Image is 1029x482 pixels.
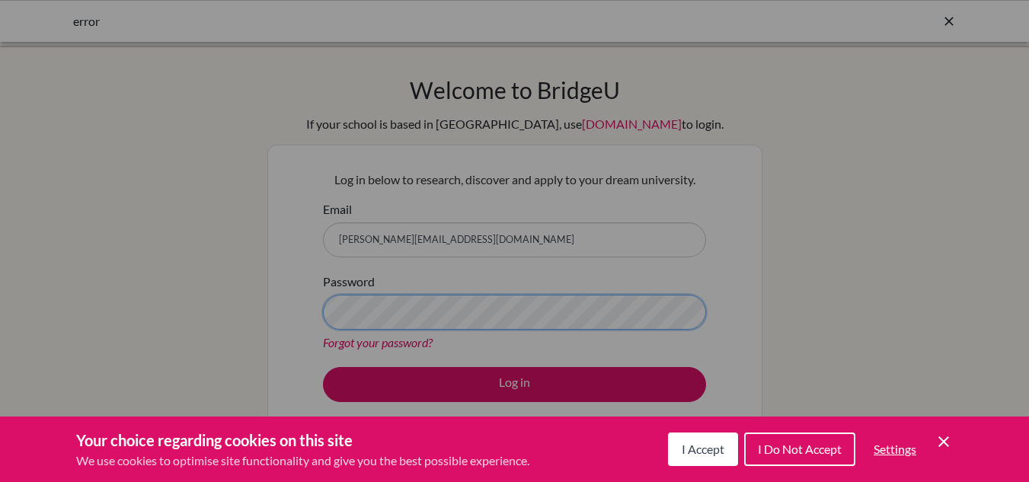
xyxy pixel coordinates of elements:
span: I Accept [682,442,724,456]
span: Settings [874,442,916,456]
button: I Do Not Accept [744,433,855,466]
button: Settings [861,434,928,464]
p: We use cookies to optimise site functionality and give you the best possible experience. [76,452,529,470]
h3: Your choice regarding cookies on this site [76,429,529,452]
span: I Do Not Accept [758,442,842,456]
button: Save and close [935,433,953,451]
button: I Accept [668,433,738,466]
